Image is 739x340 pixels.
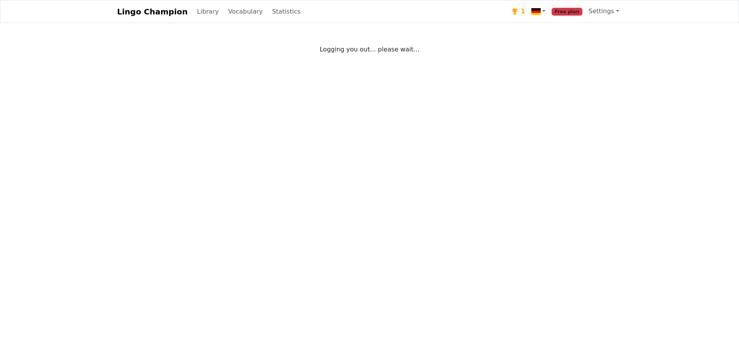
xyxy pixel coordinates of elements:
[521,7,525,16] span: 1
[531,7,541,16] img: de.svg
[194,4,222,19] a: Library
[269,4,303,19] a: Statistics
[586,4,622,19] a: Settings
[509,4,528,19] a: 1
[549,4,586,19] a: Free plan
[552,8,582,16] span: Free plan
[225,4,266,19] a: Vocabulary
[292,45,448,54] div: Logging you out... please wait...
[117,4,188,19] a: Lingo Champion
